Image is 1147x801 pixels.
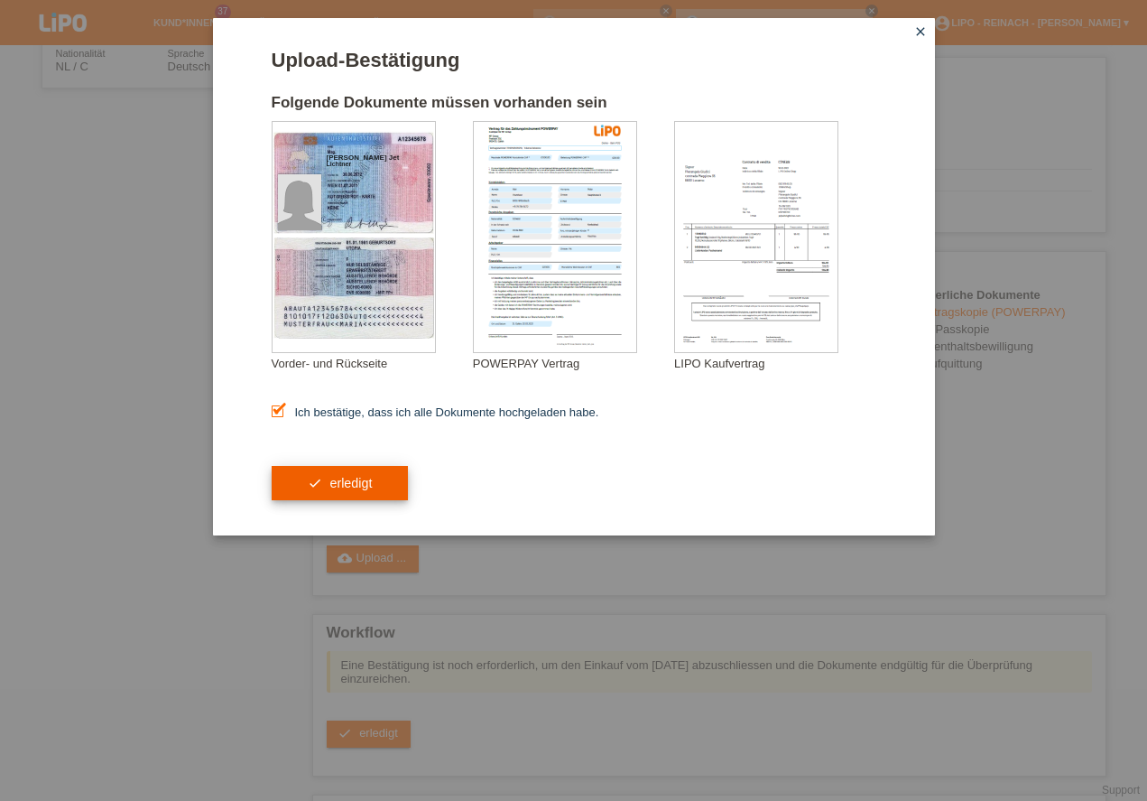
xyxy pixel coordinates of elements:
img: upload_document_confirmation_type_id_foreign_empty.png [273,122,435,352]
img: 39073_print.png [594,125,621,136]
div: POWERPAY Vertrag [473,357,674,370]
button: check erledigt [272,466,409,500]
img: foreign_id_photo_female.png [278,174,321,230]
label: Ich bestätige, dass ich alle Dokumente hochgeladen habe. [272,405,599,419]
div: [PERSON_NAME] Jet [327,154,417,162]
a: close [909,23,932,43]
img: upload_document_confirmation_type_receipt_generic.png [675,122,837,352]
div: LIPO Kaufvertrag [674,357,875,370]
div: Vorder- und Rückseite [272,357,473,370]
i: close [913,24,928,39]
h2: Folgende Dokumente müssen vorhanden sein [272,94,876,121]
h1: Upload-Bestätigung [272,49,876,71]
img: upload_document_confirmation_type_contract_kkg_whitelabel.png [474,122,636,352]
span: erledigt [329,476,372,490]
div: Lichtner [327,161,417,167]
i: check [308,476,322,490]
